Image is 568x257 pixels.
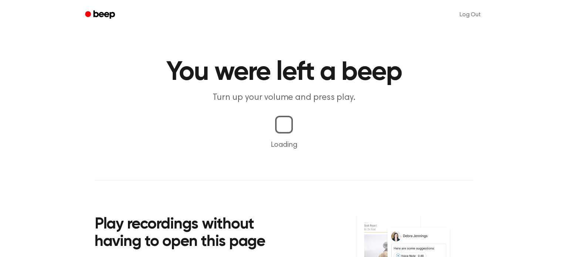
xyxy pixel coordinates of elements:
h1: You were left a beep [95,59,473,86]
a: Beep [80,8,122,22]
p: Turn up your volume and press play. [142,92,426,104]
p: Loading [9,139,559,151]
a: Log Out [452,6,488,24]
h2: Play recordings without having to open this page [95,216,294,251]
